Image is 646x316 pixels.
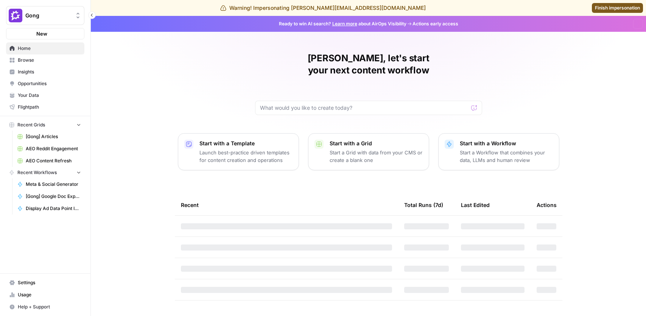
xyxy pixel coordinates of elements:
[18,304,81,310] span: Help + Support
[6,66,84,78] a: Insights
[18,45,81,52] span: Home
[199,140,293,147] p: Start with a Template
[26,181,81,188] span: Meta & Social Generator
[220,4,426,12] div: Warning! Impersonating [PERSON_NAME][EMAIL_ADDRESS][DOMAIN_NAME]
[178,133,299,170] button: Start with a TemplateLaunch best-practice driven templates for content creation and operations
[6,78,84,90] a: Opportunities
[537,195,557,215] div: Actions
[17,121,45,128] span: Recent Grids
[595,5,640,11] span: Finish impersonation
[330,140,423,147] p: Start with a Grid
[199,149,293,164] p: Launch best-practice driven templates for content creation and operations
[6,167,84,178] button: Recent Workflows
[332,21,357,26] a: Learn more
[6,42,84,54] a: Home
[181,195,392,215] div: Recent
[6,277,84,289] a: Settings
[6,6,84,25] button: Workspace: Gong
[6,54,84,66] a: Browse
[9,9,22,22] img: Gong Logo
[14,155,84,167] a: AEO Content Refresh
[18,92,81,99] span: Your Data
[308,133,429,170] button: Start with a GridStart a Grid with data from your CMS or create a blank one
[6,301,84,313] button: Help + Support
[279,20,406,27] span: Ready to win AI search? about AirOps Visibility
[592,3,643,13] a: Finish impersonation
[26,133,81,140] span: [Gong] Articles
[255,52,482,76] h1: [PERSON_NAME], let's start your next content workflow
[18,104,81,111] span: Flightpath
[460,140,553,147] p: Start with a Workflow
[14,190,84,202] a: [Gong] Google Doc Export
[17,169,57,176] span: Recent Workflows
[6,89,84,101] a: Your Data
[18,57,81,64] span: Browse
[26,145,81,152] span: AEO Reddit Engagement
[14,178,84,190] a: Meta & Social Generator
[14,202,84,215] a: Display Ad Data Point Identifier (Gong Labs and Case Studies)
[460,149,553,164] p: Start a Workflow that combines your data, LLMs and human review
[36,30,47,37] span: New
[18,279,81,286] span: Settings
[438,133,559,170] button: Start with a WorkflowStart a Workflow that combines your data, LLMs and human review
[6,289,84,301] a: Usage
[25,12,71,19] span: Gong
[413,20,458,27] span: Actions early access
[6,101,84,113] a: Flightpath
[14,143,84,155] a: AEO Reddit Engagement
[6,28,84,39] button: New
[14,131,84,143] a: [Gong] Articles
[6,119,84,131] button: Recent Grids
[18,291,81,298] span: Usage
[260,104,468,112] input: What would you like to create today?
[26,193,81,200] span: [Gong] Google Doc Export
[26,205,81,212] span: Display Ad Data Point Identifier (Gong Labs and Case Studies)
[404,195,443,215] div: Total Runs (7d)
[330,149,423,164] p: Start a Grid with data from your CMS or create a blank one
[18,80,81,87] span: Opportunities
[461,195,490,215] div: Last Edited
[26,157,81,164] span: AEO Content Refresh
[18,68,81,75] span: Insights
